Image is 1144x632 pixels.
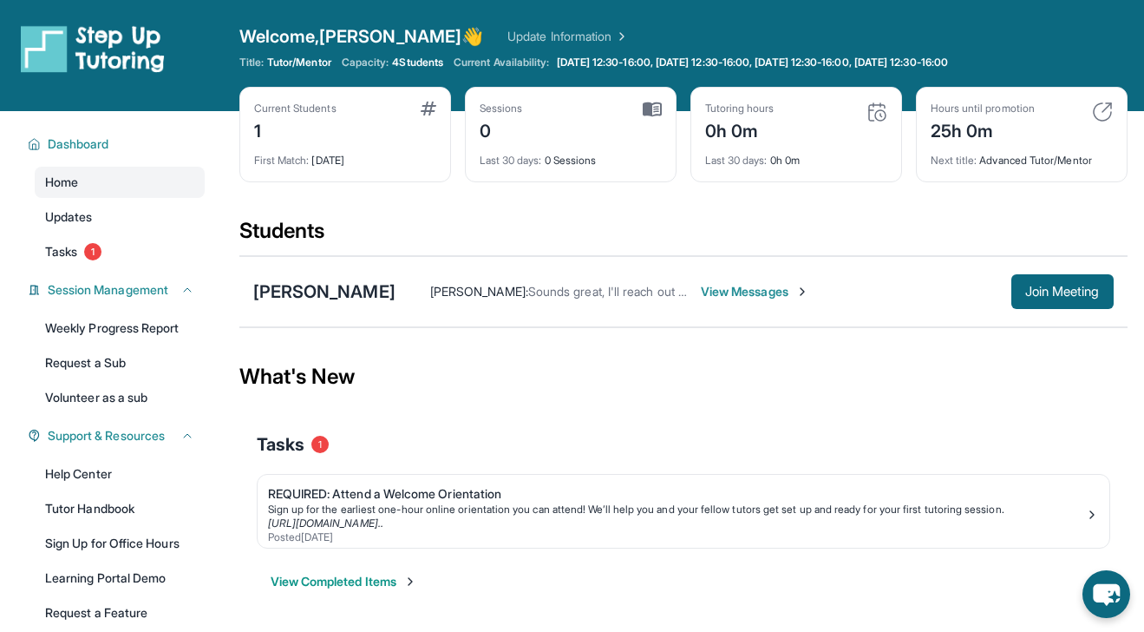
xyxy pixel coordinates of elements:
[557,56,948,69] span: [DATE] 12:30-16:00, [DATE] 12:30-16:00, [DATE] 12:30-16:00, [DATE] 12:30-16:00
[258,475,1109,548] a: REQUIRED: Attend a Welcome OrientationSign up for the earliest one-hour online orientation you ca...
[705,102,775,115] div: Tutoring hours
[268,503,1085,517] div: Sign up for the earliest one-hour online orientation you can attend! We’ll help you and your fell...
[701,283,809,300] span: View Messages
[35,382,205,413] a: Volunteer as a sub
[705,115,775,143] div: 0h 0m
[48,427,165,444] span: Support & Resources
[35,201,205,233] a: Updates
[931,115,1035,143] div: 25h 0m
[392,56,443,69] span: 4 Students
[41,135,194,153] button: Dashboard
[84,243,101,260] span: 1
[931,102,1035,115] div: Hours until promotion
[931,143,1113,168] div: Advanced Tutor/Mentor
[35,563,205,594] a: Learning Portal Demo
[528,284,719,299] span: Sounds great, I'll reach out [DATE]!
[553,56,951,69] a: [DATE] 12:30-16:00, [DATE] 12:30-16:00, [DATE] 12:30-16:00, [DATE] 12:30-16:00
[311,436,329,453] span: 1
[254,154,310,167] span: First Match :
[45,243,77,260] span: Tasks
[35,493,205,524] a: Tutor Handbook
[705,154,768,167] span: Last 30 days :
[271,573,417,590] button: View Completed Items
[480,102,523,115] div: Sessions
[1092,102,1113,122] img: card
[41,427,194,444] button: Support & Resources
[253,280,395,304] div: [PERSON_NAME]
[35,347,205,379] a: Request a Sub
[239,217,1128,255] div: Students
[254,102,337,115] div: Current Students
[268,485,1085,503] div: REQUIRED: Attend a Welcome Orientation
[35,313,205,344] a: Weekly Progress Report
[35,167,205,198] a: Home
[48,135,109,153] span: Dashboard
[931,154,977,167] span: Next title :
[48,281,168,299] span: Session Management
[795,285,809,299] img: Chevron-Right
[480,143,662,168] div: 0 Sessions
[267,56,331,69] span: Tutor/Mentor
[239,339,1128,415] div: What's New
[705,143,887,168] div: 0h 0m
[268,517,383,530] a: [URL][DOMAIN_NAME]..
[430,284,528,299] span: [PERSON_NAME] :
[1011,274,1114,309] button: Join Meeting
[257,432,304,457] span: Tasks
[454,56,549,69] span: Current Availability:
[45,208,93,226] span: Updates
[35,597,205,629] a: Request a Feature
[268,530,1085,544] div: Posted [DATE]
[643,102,662,117] img: card
[1082,570,1130,618] button: chat-button
[421,102,436,115] img: card
[611,28,629,45] img: Chevron Right
[35,528,205,559] a: Sign Up for Office Hours
[239,24,484,49] span: Welcome, [PERSON_NAME] 👋
[41,281,194,299] button: Session Management
[239,56,264,69] span: Title:
[342,56,389,69] span: Capacity:
[21,24,165,73] img: logo
[507,28,629,45] a: Update Information
[254,143,436,168] div: [DATE]
[480,154,542,167] span: Last 30 days :
[35,236,205,267] a: Tasks1
[254,115,337,143] div: 1
[35,458,205,490] a: Help Center
[45,174,78,191] span: Home
[1025,286,1100,297] span: Join Meeting
[866,102,887,122] img: card
[480,115,523,143] div: 0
